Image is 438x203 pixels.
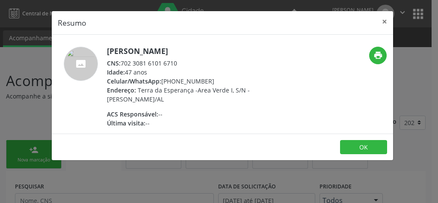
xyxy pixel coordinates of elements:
div: [PHONE_NUMBER] [107,77,273,86]
span: CNS: [107,59,121,67]
button: Close [376,11,393,32]
span: Endereço: [107,86,136,94]
img: accompaniment [64,47,98,81]
span: Última visita: [107,119,145,127]
div: 702 3081 6101 6710 [107,59,273,68]
span: ACS Responsável: [107,110,158,118]
button: OK [340,140,387,155]
div: -- [107,119,273,128]
span: Celular/WhatsApp: [107,77,161,85]
i: print [373,51,383,60]
h5: Resumo [58,17,86,28]
div: -- [107,110,273,119]
button: print [369,47,387,64]
span: Terra da Esperança -Area Verde I, S/N - [PERSON_NAME]/AL [107,86,250,103]
span: Idade: [107,68,125,76]
h5: [PERSON_NAME] [107,47,273,56]
div: 47 anos [107,68,273,77]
